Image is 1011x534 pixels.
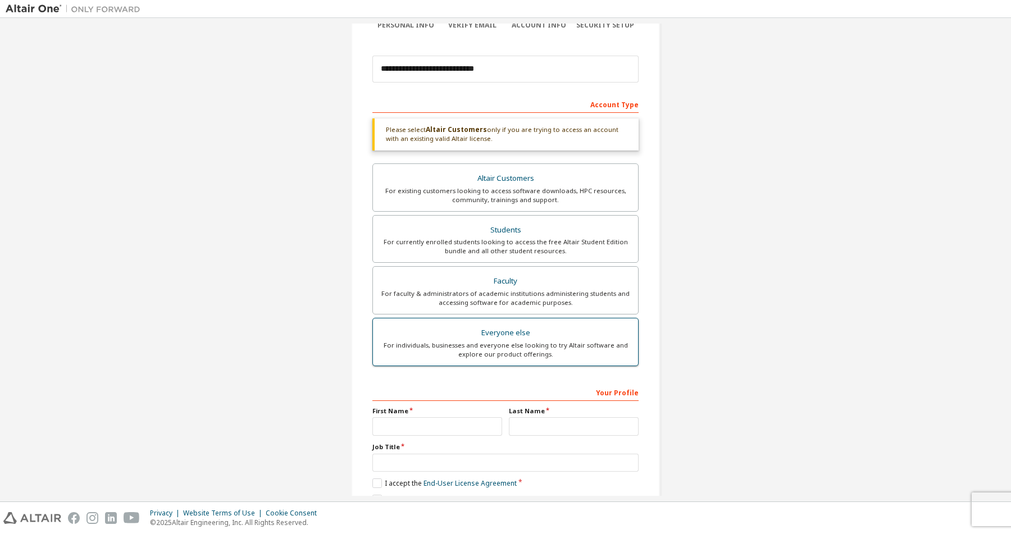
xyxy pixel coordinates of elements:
[183,509,266,518] div: Website Terms of Use
[380,289,631,307] div: For faculty & administrators of academic institutions administering students and accessing softwa...
[572,21,639,30] div: Security Setup
[68,512,80,524] img: facebook.svg
[380,273,631,289] div: Faculty
[372,95,639,113] div: Account Type
[372,383,639,401] div: Your Profile
[426,125,487,134] b: Altair Customers
[3,512,61,524] img: altair_logo.svg
[372,442,639,451] label: Job Title
[150,518,324,527] p: © 2025 Altair Engineering, Inc. All Rights Reserved.
[509,407,639,416] label: Last Name
[380,341,631,359] div: For individuals, businesses and everyone else looking to try Altair software and explore our prod...
[266,509,324,518] div: Cookie Consent
[124,512,140,524] img: youtube.svg
[372,495,547,504] label: I would like to receive marketing emails from Altair
[505,21,572,30] div: Account Info
[6,3,146,15] img: Altair One
[105,512,117,524] img: linkedin.svg
[380,171,631,186] div: Altair Customers
[380,186,631,204] div: For existing customers looking to access software downloads, HPC resources, community, trainings ...
[380,325,631,341] div: Everyone else
[380,222,631,238] div: Students
[86,512,98,524] img: instagram.svg
[150,509,183,518] div: Privacy
[372,407,502,416] label: First Name
[372,118,639,150] div: Please select only if you are trying to access an account with an existing valid Altair license.
[439,21,506,30] div: Verify Email
[372,478,517,488] label: I accept the
[372,21,439,30] div: Personal Info
[423,478,517,488] a: End-User License Agreement
[380,238,631,255] div: For currently enrolled students looking to access the free Altair Student Edition bundle and all ...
